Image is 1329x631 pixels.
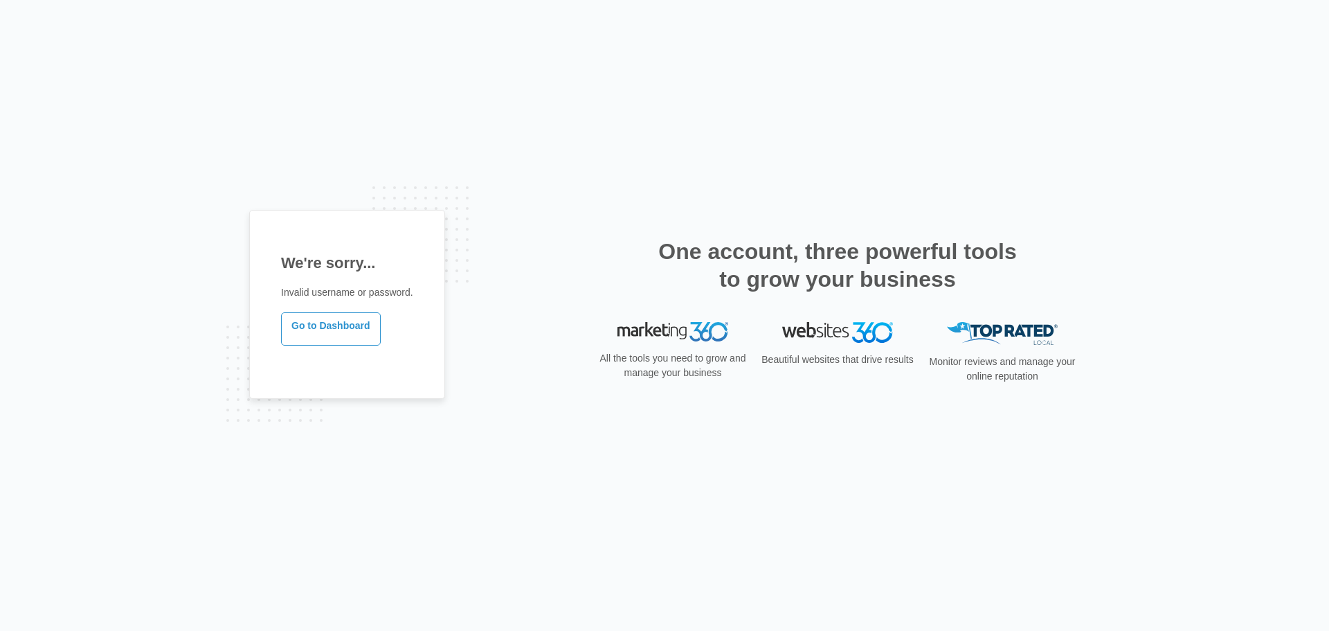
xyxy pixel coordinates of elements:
[925,355,1080,384] p: Monitor reviews and manage your online reputation
[617,322,728,341] img: Marketing 360
[654,238,1021,293] h2: One account, three powerful tools to grow your business
[782,322,893,342] img: Websites 360
[595,351,750,380] p: All the tools you need to grow and manage your business
[281,312,381,346] a: Go to Dashboard
[281,251,413,274] h1: We're sorry...
[947,322,1058,345] img: Top Rated Local
[760,353,915,367] p: Beautiful websites that drive results
[281,285,413,300] p: Invalid username or password.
